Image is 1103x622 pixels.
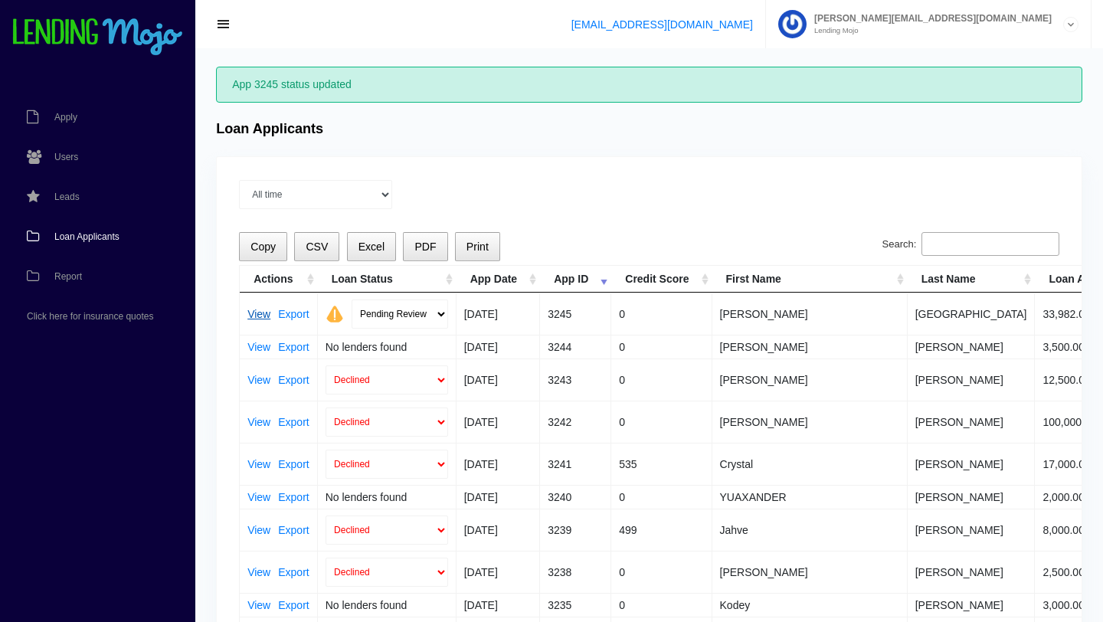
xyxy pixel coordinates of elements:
[540,266,611,293] th: App ID: activate to sort column ascending
[540,293,611,335] td: 3245
[216,67,1082,103] div: App 3245 status updated
[571,18,753,31] a: [EMAIL_ADDRESS][DOMAIN_NAME]
[908,293,1036,335] td: [GEOGRAPHIC_DATA]
[540,593,611,617] td: 3235
[216,121,323,138] h4: Loan Applicants
[457,358,540,401] td: [DATE]
[611,401,712,443] td: 0
[712,358,908,401] td: [PERSON_NAME]
[11,18,184,57] img: logo-small.png
[414,241,436,253] span: PDF
[457,335,540,358] td: [DATE]
[712,509,908,551] td: Jahve
[278,492,309,503] a: Export
[247,417,270,427] a: View
[247,492,270,503] a: View
[908,266,1036,293] th: Last Name: activate to sort column ascending
[247,309,270,319] a: View
[358,241,385,253] span: Excel
[611,509,712,551] td: 499
[278,525,309,535] a: Export
[807,14,1052,23] span: [PERSON_NAME][EMAIL_ADDRESS][DOMAIN_NAME]
[540,401,611,443] td: 3242
[712,593,908,617] td: Kodey
[712,293,908,335] td: [PERSON_NAME]
[778,10,807,38] img: Profile image
[611,551,712,593] td: 0
[882,232,1059,257] label: Search:
[712,551,908,593] td: [PERSON_NAME]
[908,551,1036,593] td: [PERSON_NAME]
[278,342,309,352] a: Export
[611,266,712,293] th: Credit Score: activate to sort column ascending
[326,305,344,323] img: warning.png
[318,335,457,358] td: No lenders found
[278,417,309,427] a: Export
[457,293,540,335] td: [DATE]
[540,443,611,485] td: 3241
[278,375,309,385] a: Export
[247,342,270,352] a: View
[611,443,712,485] td: 535
[540,509,611,551] td: 3239
[54,192,80,201] span: Leads
[457,266,540,293] th: App Date: activate to sort column ascending
[318,593,457,617] td: No lenders found
[908,485,1036,509] td: [PERSON_NAME]
[347,232,397,262] button: Excel
[54,232,119,241] span: Loan Applicants
[247,600,270,611] a: View
[457,593,540,617] td: [DATE]
[908,335,1036,358] td: [PERSON_NAME]
[908,509,1036,551] td: [PERSON_NAME]
[240,266,318,293] th: Actions: activate to sort column ascending
[239,232,287,262] button: Copy
[318,266,457,293] th: Loan Status: activate to sort column ascending
[466,241,489,253] span: Print
[457,401,540,443] td: [DATE]
[611,358,712,401] td: 0
[457,509,540,551] td: [DATE]
[318,485,457,509] td: No lenders found
[712,335,908,358] td: [PERSON_NAME]
[712,443,908,485] td: Crystal
[908,401,1036,443] td: [PERSON_NAME]
[807,27,1052,34] small: Lending Mojo
[247,375,270,385] a: View
[250,241,276,253] span: Copy
[247,525,270,535] a: View
[457,485,540,509] td: [DATE]
[712,401,908,443] td: [PERSON_NAME]
[54,113,77,122] span: Apply
[455,232,500,262] button: Print
[278,567,309,578] a: Export
[921,232,1059,257] input: Search:
[908,358,1036,401] td: [PERSON_NAME]
[712,485,908,509] td: YUAXANDER
[27,312,153,321] span: Click here for insurance quotes
[540,358,611,401] td: 3243
[540,551,611,593] td: 3238
[611,293,712,335] td: 0
[247,459,270,470] a: View
[247,567,270,578] a: View
[908,593,1036,617] td: [PERSON_NAME]
[54,152,78,162] span: Users
[278,459,309,470] a: Export
[306,241,328,253] span: CSV
[611,485,712,509] td: 0
[540,335,611,358] td: 3244
[278,600,309,611] a: Export
[908,443,1036,485] td: [PERSON_NAME]
[611,335,712,358] td: 0
[403,232,447,262] button: PDF
[457,551,540,593] td: [DATE]
[540,485,611,509] td: 3240
[54,272,82,281] span: Report
[712,266,908,293] th: First Name: activate to sort column ascending
[457,443,540,485] td: [DATE]
[278,309,309,319] a: Export
[294,232,339,262] button: CSV
[611,593,712,617] td: 0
